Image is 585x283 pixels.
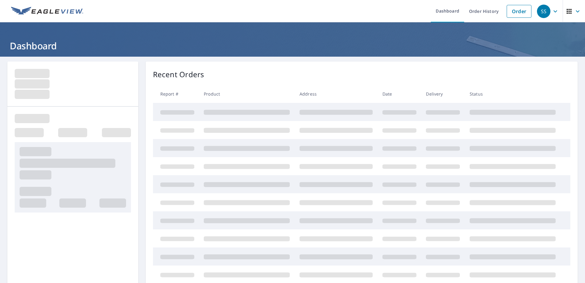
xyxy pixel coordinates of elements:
th: Date [378,85,421,103]
div: SS [537,5,550,18]
img: EV Logo [11,7,83,16]
h1: Dashboard [7,40,578,52]
p: Recent Orders [153,69,204,80]
a: Order [507,5,531,18]
th: Delivery [421,85,465,103]
th: Product [199,85,295,103]
th: Report # [153,85,199,103]
th: Status [465,85,561,103]
th: Address [295,85,378,103]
